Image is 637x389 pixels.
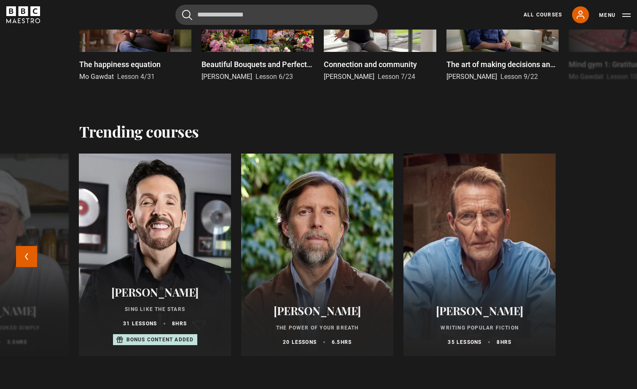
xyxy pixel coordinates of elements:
p: Connection and community [324,59,417,70]
p: Beautiful Bouquets and Perfect Posies [202,59,314,70]
a: [PERSON_NAME] Writing Popular Fiction 35 lessons 8hrs [403,154,556,356]
a: [PERSON_NAME] Sing Like the Stars 31 lessons 8hrs Bonus content added [79,154,231,356]
p: 35 lessons [448,338,481,346]
p: 8 [497,338,511,346]
span: [PERSON_NAME] [446,73,497,81]
span: [PERSON_NAME] [324,73,374,81]
p: 8 [172,320,187,327]
h2: [PERSON_NAME] [251,304,383,317]
p: Bonus content added [126,336,194,343]
p: The happiness equation [79,59,161,70]
input: Search [175,5,378,25]
abbr: hrs [16,339,27,345]
abbr: hrs [175,321,187,327]
p: The art of making decisions and the joy of missing out [446,59,559,70]
h2: [PERSON_NAME] [414,304,546,317]
svg: BBC Maestro [6,6,40,23]
abbr: hrs [500,339,512,345]
button: Toggle navigation [599,11,631,19]
span: [PERSON_NAME] [202,73,252,81]
p: 20 lessons [283,338,317,346]
p: Sing Like the Stars [89,305,221,313]
span: Lesson 9/22 [500,73,538,81]
p: 6.5 [332,338,352,346]
span: Mo Gawdat [79,73,114,81]
span: Lesson 6/23 [255,73,293,81]
p: The Power of Your Breath [251,324,383,332]
p: Writing Popular Fiction [414,324,546,332]
abbr: hrs [341,339,352,345]
span: Lesson 7/24 [378,73,415,81]
a: [PERSON_NAME] The Power of Your Breath 20 lessons 6.5hrs [241,154,393,356]
p: 3.5 [7,338,27,346]
span: Mo Gawdat [569,73,603,81]
h2: Trending courses [79,122,199,140]
h2: [PERSON_NAME] [89,286,221,299]
a: All Courses [524,11,562,19]
button: Submit the search query [182,10,192,20]
p: 31 lessons [123,320,157,327]
span: Lesson 4/31 [117,73,155,81]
